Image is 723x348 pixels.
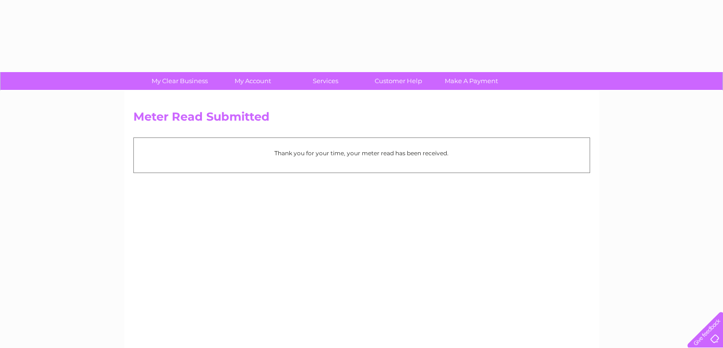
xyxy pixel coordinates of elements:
[213,72,292,90] a: My Account
[432,72,511,90] a: Make A Payment
[140,72,219,90] a: My Clear Business
[133,110,590,128] h2: Meter Read Submitted
[286,72,365,90] a: Services
[139,149,585,158] p: Thank you for your time, your meter read has been received.
[359,72,438,90] a: Customer Help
